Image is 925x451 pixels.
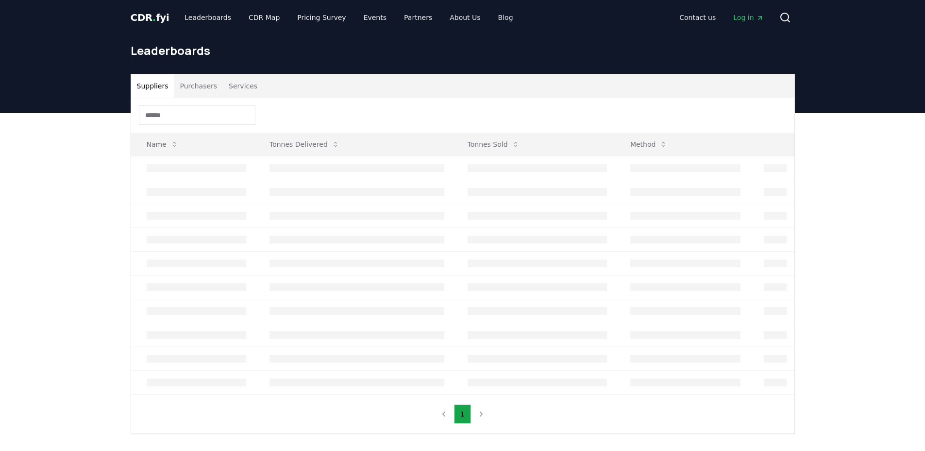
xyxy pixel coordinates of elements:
[490,9,521,26] a: Blog
[622,135,675,154] button: Method
[131,11,169,24] a: CDR.fyi
[733,13,763,22] span: Log in
[672,9,771,26] nav: Main
[241,9,287,26] a: CDR Map
[442,9,488,26] a: About Us
[356,9,394,26] a: Events
[725,9,771,26] a: Log in
[672,9,723,26] a: Contact us
[289,9,353,26] a: Pricing Survey
[454,404,471,424] button: 1
[139,135,186,154] button: Name
[131,43,795,58] h1: Leaderboards
[177,9,239,26] a: Leaderboards
[131,74,174,98] button: Suppliers
[262,135,347,154] button: Tonnes Delivered
[396,9,440,26] a: Partners
[460,135,527,154] button: Tonnes Sold
[223,74,263,98] button: Services
[152,12,156,23] span: .
[174,74,223,98] button: Purchasers
[131,12,169,23] span: CDR fyi
[177,9,521,26] nav: Main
